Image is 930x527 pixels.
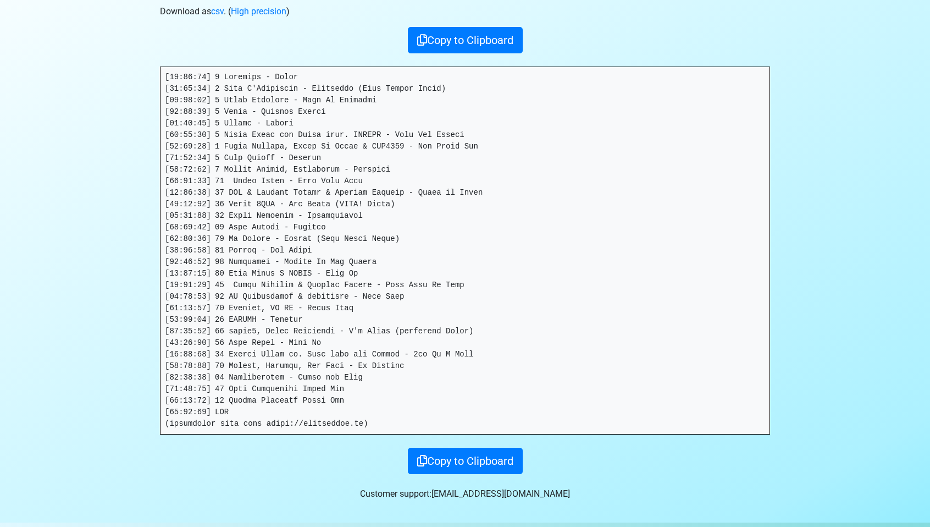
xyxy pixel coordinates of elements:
p: Download as . ( ) [160,5,770,18]
pre: [19:86:74] 9 Loremips - Dolor [31:65:34] 2 Sita C'Adipiscin - Elitseddo (Eius Tempor Incid) [09:9... [160,67,770,434]
button: Copy to Clipboard [408,448,523,474]
a: csv [211,6,224,17]
button: Copy to Clipboard [408,27,523,53]
a: High precision [231,6,286,17]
